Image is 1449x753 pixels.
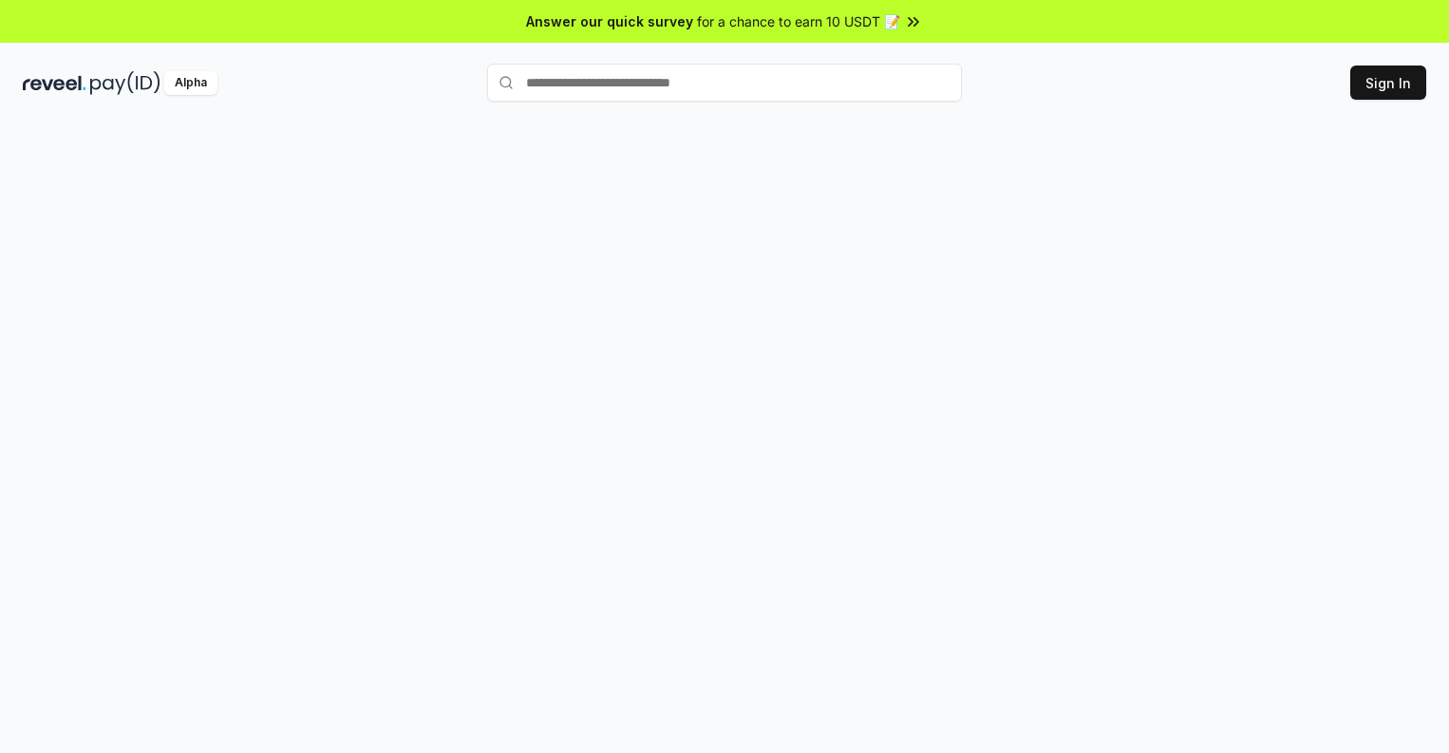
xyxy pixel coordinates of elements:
[697,11,900,31] span: for a chance to earn 10 USDT 📝
[23,71,86,95] img: reveel_dark
[526,11,693,31] span: Answer our quick survey
[1350,66,1426,100] button: Sign In
[164,71,217,95] div: Alpha
[90,71,160,95] img: pay_id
